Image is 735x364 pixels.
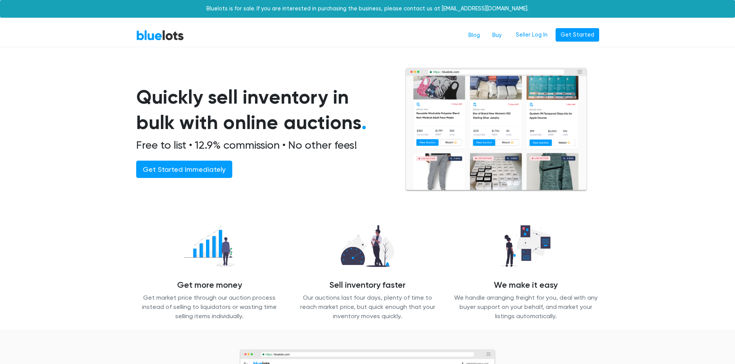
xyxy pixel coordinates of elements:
[486,28,508,43] a: Buy
[462,28,486,43] a: Blog
[136,30,184,41] a: BlueLots
[495,221,556,271] img: we_manage-77d26b14627abc54d025a00e9d5ddefd645ea4957b3cc0d2b85b0966dac19dae.png
[511,28,553,42] a: Seller Log In
[136,161,232,178] a: Get Started Immediately
[136,84,386,136] h1: Quickly sell inventory in bulk with online auctions
[453,293,599,321] p: We handle arranging freight for you, deal with any buyer support on your behalf, and market your ...
[294,293,441,321] p: Our auctions last four days, plenty of time to reach market price, but quick enough that your inv...
[453,280,599,290] h4: We make it easy
[405,67,588,192] img: browserlots-effe8949e13f0ae0d7b59c7c387d2f9fb811154c3999f57e71a08a1b8b46c466.png
[556,28,599,42] a: Get Started
[136,293,283,321] p: Get market price through our auction process instead of selling to liquidators or wasting time se...
[335,221,400,271] img: sell_faster-bd2504629311caa3513348c509a54ef7601065d855a39eafb26c6393f8aa8a46.png
[362,111,367,134] span: .
[294,280,441,290] h4: Sell inventory faster
[177,221,241,271] img: recover_more-49f15717009a7689fa30a53869d6e2571c06f7df1acb54a68b0676dd95821868.png
[136,280,283,290] h4: Get more money
[136,139,386,152] h2: Free to list • 12.9% commission • No other fees!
